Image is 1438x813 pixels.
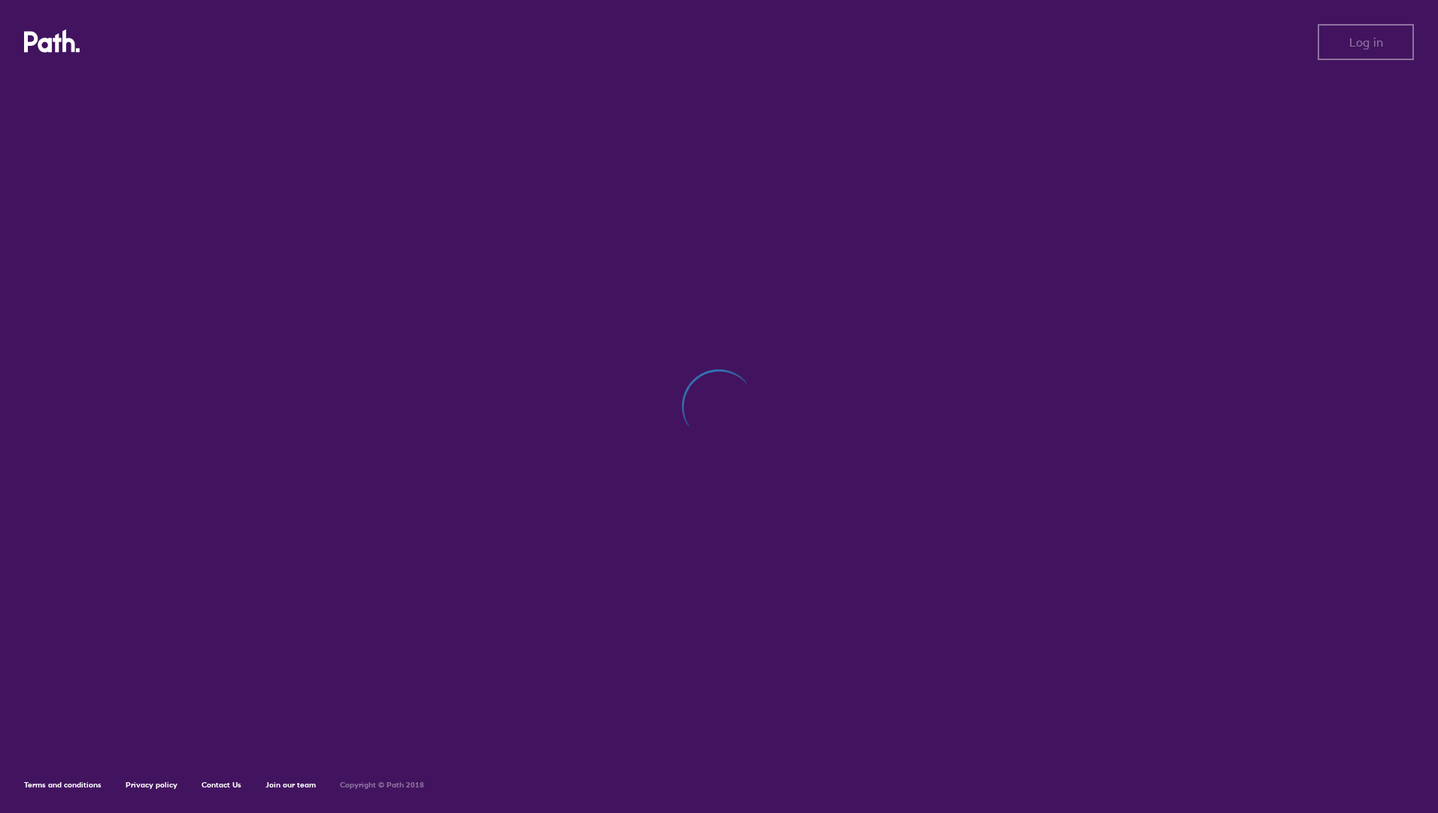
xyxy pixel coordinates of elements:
a: Terms and conditions [24,780,102,790]
a: Contact Us [202,780,241,790]
h6: Copyright © Path 2018 [340,781,424,790]
button: Log in [1318,24,1414,60]
span: Log in [1349,35,1383,49]
a: Join our team [265,780,316,790]
a: Privacy policy [126,780,177,790]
